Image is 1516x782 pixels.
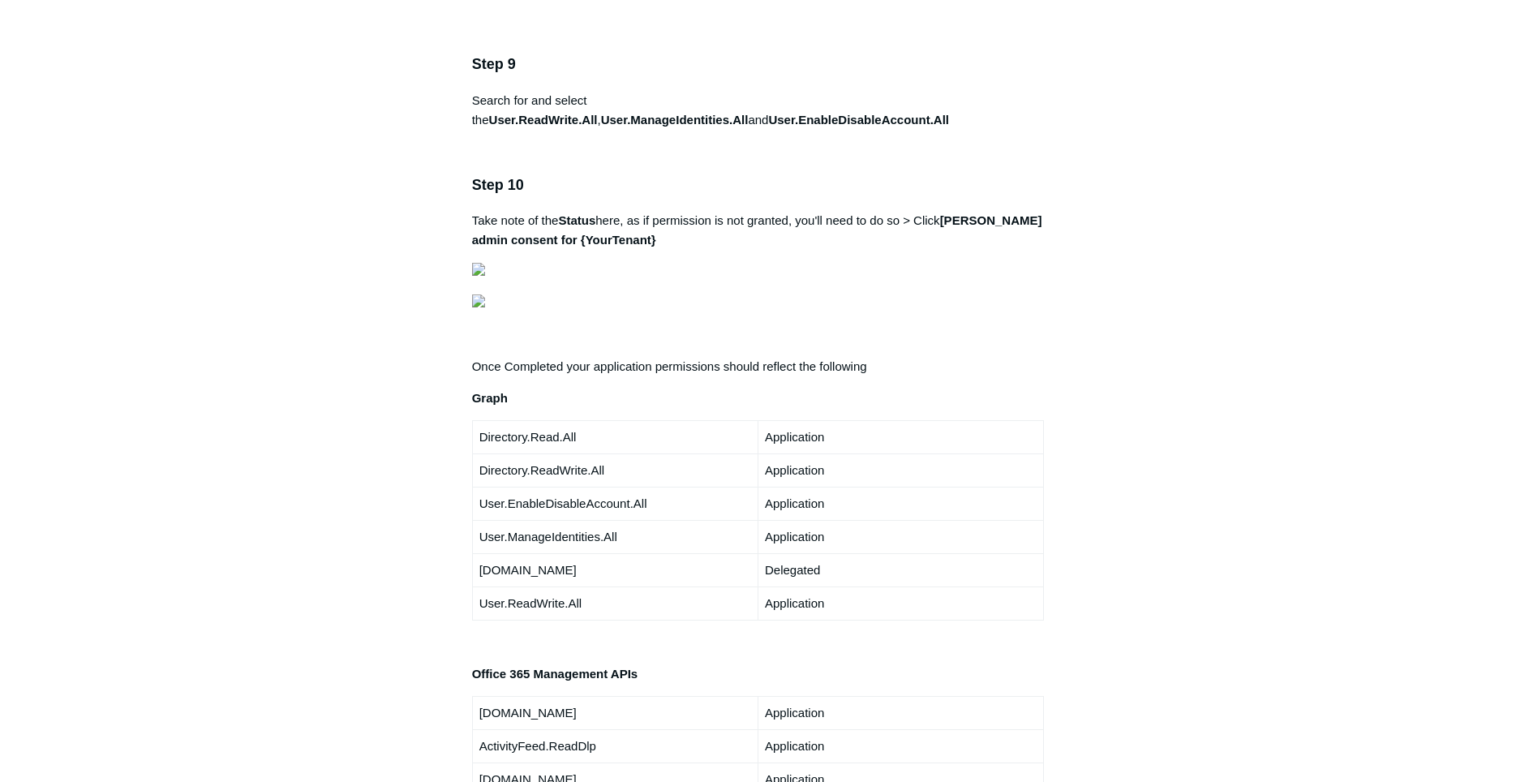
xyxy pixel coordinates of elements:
[472,91,1045,130] p: Search for and select the
[758,421,1043,454] td: Application
[472,730,758,763] td: ActivityFeed.ReadDlp
[472,421,758,454] td: Directory.Read.All
[472,211,1045,250] p: Take note of the here, as if permission is not granted, you'll need to do so > Click
[472,667,638,681] strong: Office 365 Management APIs
[598,113,950,127] span: , and
[758,554,1043,587] td: Delegated
[489,113,598,127] strong: User.ReadWrite.All
[768,113,949,127] strong: User.EnableDisableAccount.All
[472,697,758,730] td: [DOMAIN_NAME]
[601,113,749,127] strong: User.ManageIdentities.All
[472,294,485,307] img: 28066014540947
[758,521,1043,554] td: Application
[758,587,1043,621] td: Application
[472,554,758,587] td: [DOMAIN_NAME]
[758,454,1043,488] td: Application
[472,488,758,521] td: User.EnableDisableAccount.All
[472,454,758,488] td: Directory.ReadWrite.All
[472,521,758,554] td: User.ManageIdentities.All
[472,587,758,621] td: User.ReadWrite.All
[472,263,485,276] img: 28065698722835
[558,213,595,227] strong: Status
[472,357,1045,376] p: Once Completed your application permissions should reflect the following
[758,730,1043,763] td: Application
[472,53,1045,76] h3: Step 9
[758,697,1043,730] td: Application
[472,391,508,405] strong: Graph
[758,488,1043,521] td: Application
[472,174,1045,197] h3: Step 10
